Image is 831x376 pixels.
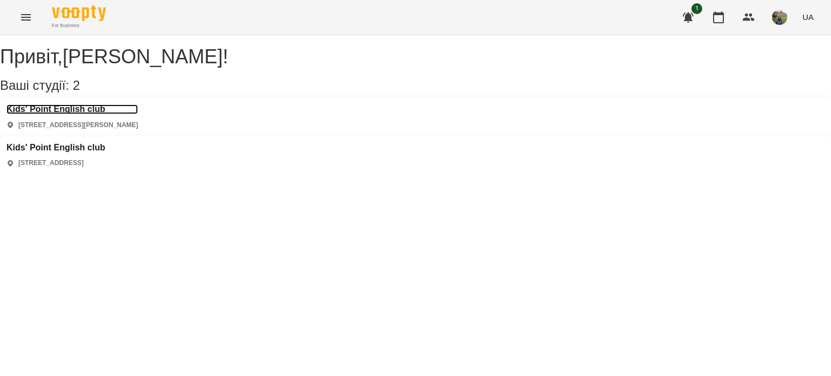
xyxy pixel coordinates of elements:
a: Kids' Point English club [6,143,105,153]
img: Voopty Logo [52,5,106,21]
span: UA [802,11,814,23]
span: 1 [691,3,702,14]
span: 2 [72,78,80,93]
img: f01d4343db5c932fedd74e1c54090270.jpg [772,10,787,25]
button: Menu [13,4,39,30]
a: Kids' Point English club [6,104,138,114]
button: UA [798,7,818,27]
p: [STREET_ADDRESS][PERSON_NAME] [18,121,138,130]
p: [STREET_ADDRESS] [18,159,84,168]
span: For Business [52,22,106,29]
